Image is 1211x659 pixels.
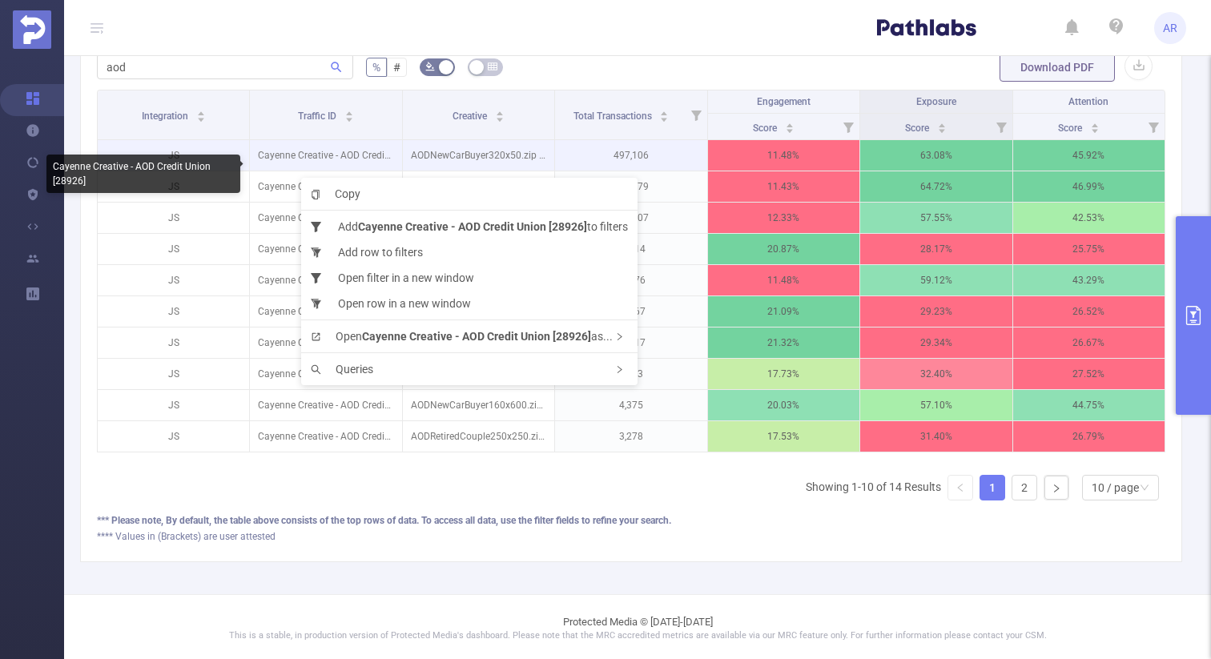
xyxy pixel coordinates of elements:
i: icon: right [615,332,624,341]
li: 1 [980,475,1005,500]
i: Filter menu [685,90,707,139]
i: icon: caret-down [196,115,205,120]
div: Sort [937,121,947,131]
p: JS [98,265,249,295]
span: Total Transactions [573,111,654,122]
p: JS [98,390,249,420]
span: # [393,61,400,74]
p: Cayenne Creative - AOD Credit Union [28926] [250,390,401,420]
li: Open filter in a new window [301,265,638,291]
div: *** Please note, By default, the table above consists of the top rows of data. To access all data... [97,513,1165,528]
li: Add to filters [301,214,638,239]
span: Exposure [916,96,956,107]
p: This is a stable, in production version of Protected Media's dashboard. Please note that the MRC ... [104,629,1171,643]
a: 2 [1012,476,1036,500]
p: 20.03 % [708,390,859,420]
p: 11.43 % [708,171,859,202]
p: 17.73 % [708,359,859,389]
i: icon: caret-down [1090,127,1099,131]
span: Score [1058,123,1084,134]
p: AODRetiredCouple250x250.zip [4920410] [403,421,554,452]
p: 26.79 % [1013,421,1165,452]
p: JS [98,234,249,264]
i: icon: caret-down [785,127,794,131]
p: 26.67 % [1013,327,1165,358]
p: 497,106 [555,140,706,171]
i: icon: right [615,365,624,374]
p: Cayenne Creative - AOD Credit Union [28926] [250,203,401,233]
i: icon: right [1052,484,1061,493]
i: icon: caret-up [785,121,794,126]
a: 1 [980,476,1004,500]
div: 10 / page [1092,476,1139,500]
p: 45.92 % [1013,140,1165,171]
p: 64.72 % [860,171,1012,202]
p: 32.40 % [860,359,1012,389]
p: 11.48 % [708,265,859,295]
i: icon: caret-up [660,109,669,114]
p: 42.53 % [1013,203,1165,233]
i: icon: caret-down [345,115,354,120]
img: Protected Media [13,10,51,49]
p: JS [98,421,249,452]
p: 57.55 % [860,203,1012,233]
p: Cayenne Creative - AOD Credit Union [28926] [250,327,401,358]
p: Cayenne Creative - AOD Credit Union [28926] [250,421,401,452]
p: 57.10 % [860,390,1012,420]
p: 29.34 % [860,327,1012,358]
p: 21.09 % [708,296,859,327]
i: icon: caret-up [1090,121,1099,126]
p: 4,375 [555,390,706,420]
button: Download PDF [1000,53,1115,82]
li: Add row to filters [301,239,638,265]
span: Score [905,123,931,134]
i: icon: copy [311,190,328,199]
p: Cayenne Creative - AOD Credit Union [28926] [250,265,401,295]
i: icon: caret-down [495,115,504,120]
i: icon: search [311,364,329,375]
i: Filter menu [837,114,859,139]
div: **** Values in (Brackets) are user attested [97,529,1165,544]
span: % [372,61,380,74]
div: Sort [659,109,669,119]
p: 63.08 % [860,140,1012,171]
p: 12.33 % [708,203,859,233]
p: Cayenne Creative - AOD Credit Union [28926] [250,171,401,202]
span: Queries [311,363,373,376]
p: 44.75 % [1013,390,1165,420]
input: Search... [97,54,353,79]
li: Previous Page [947,475,973,500]
span: Open as... [311,330,613,343]
p: 25.75 % [1013,234,1165,264]
p: JS [98,359,249,389]
p: 21.32 % [708,327,859,358]
p: 3,278 [555,421,706,452]
p: 31.40 % [860,421,1012,452]
div: Sort [196,109,206,119]
span: Traffic ID [298,111,339,122]
i: icon: bg-colors [425,62,435,71]
p: 202,479 [555,171,706,202]
b: Cayenne Creative - AOD Credit Union [28926] [362,330,591,343]
span: Creative [453,111,489,122]
li: Open row in a new window [301,291,638,316]
p: JS [98,296,249,327]
div: Sort [344,109,354,119]
p: 26.52 % [1013,296,1165,327]
p: AODNewCarBuyer320x50.zip [4920421] [403,140,554,171]
i: icon: down [1140,483,1149,494]
i: icon: left [956,483,965,492]
li: Showing 1-10 of 14 Results [806,475,941,500]
li: Next Page [1044,475,1069,500]
p: Cayenne Creative - AOD Credit Union [28926] [250,140,401,171]
span: Score [753,123,779,134]
p: 29.23 % [860,296,1012,327]
i: icon: caret-up [938,121,947,126]
p: AODNewCarBuyer160x600.zip [4920418] [403,390,554,420]
div: Cayenne Creative - AOD Credit Union [28926] [46,155,240,193]
p: Cayenne Creative - AOD Credit Union [28926] [250,234,401,264]
span: AR [1163,12,1177,44]
p: JS [98,140,249,171]
li: 2 [1012,475,1037,500]
p: 46.99 % [1013,171,1165,202]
